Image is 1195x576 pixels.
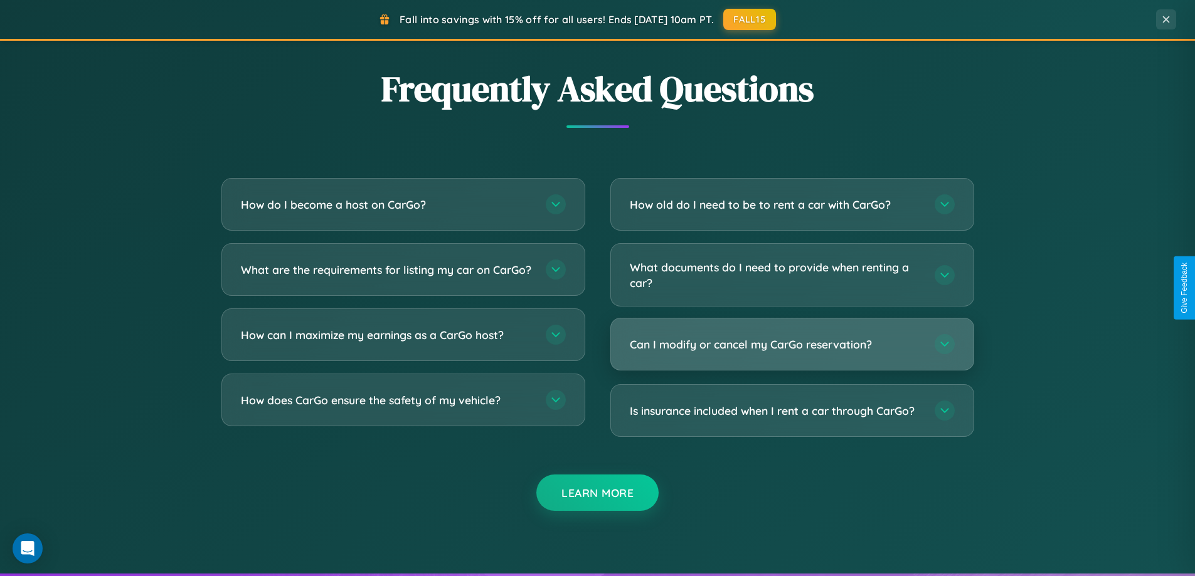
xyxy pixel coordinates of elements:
[241,197,533,212] h3: How do I become a host on CarGo?
[241,327,533,343] h3: How can I maximize my earnings as a CarGo host?
[13,533,43,563] div: Open Intercom Messenger
[630,259,922,290] h3: What documents do I need to provide when renting a car?
[241,262,533,278] h3: What are the requirements for listing my car on CarGo?
[630,197,922,212] h3: How old do I need to be to rent a car with CarGo?
[723,9,776,30] button: FALL15
[221,65,974,113] h2: Frequently Asked Questions
[1180,263,1189,313] div: Give Feedback
[630,337,922,352] h3: Can I modify or cancel my CarGo reservation?
[400,13,714,26] span: Fall into savings with 15% off for all users! Ends [DATE] 10am PT.
[241,392,533,408] h3: How does CarGo ensure the safety of my vehicle?
[630,403,922,419] h3: Is insurance included when I rent a car through CarGo?
[536,474,659,511] button: Learn More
